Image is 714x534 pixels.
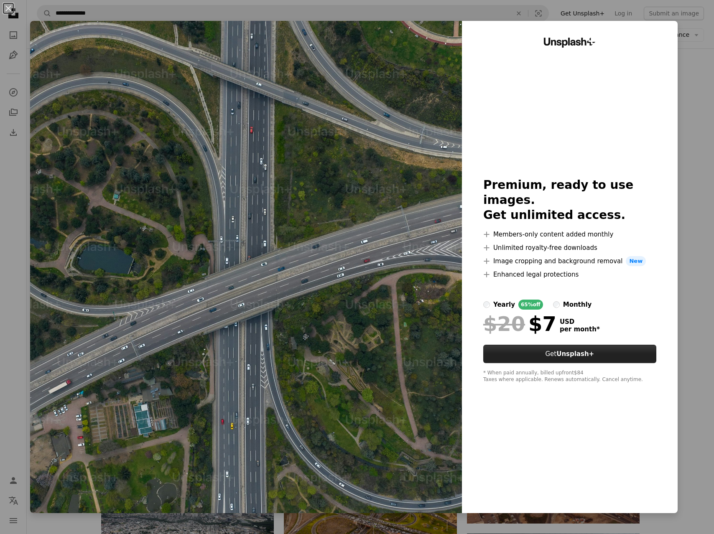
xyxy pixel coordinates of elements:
div: monthly [563,300,592,310]
li: Unlimited royalty-free downloads [483,243,656,253]
div: yearly [493,300,515,310]
input: monthly [553,301,560,308]
li: Image cropping and background removal [483,256,656,266]
div: * When paid annually, billed upfront $84 Taxes where applicable. Renews automatically. Cancel any... [483,370,656,383]
strong: Unsplash+ [556,350,594,358]
button: GetUnsplash+ [483,345,656,363]
span: per month * [560,325,600,333]
span: USD [560,318,600,325]
span: $20 [483,313,525,335]
input: yearly65%off [483,301,490,308]
li: Enhanced legal protections [483,270,656,280]
span: New [626,256,646,266]
div: $7 [483,313,556,335]
li: Members-only content added monthly [483,229,656,239]
div: 65% off [518,300,543,310]
h2: Premium, ready to use images. Get unlimited access. [483,178,656,223]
